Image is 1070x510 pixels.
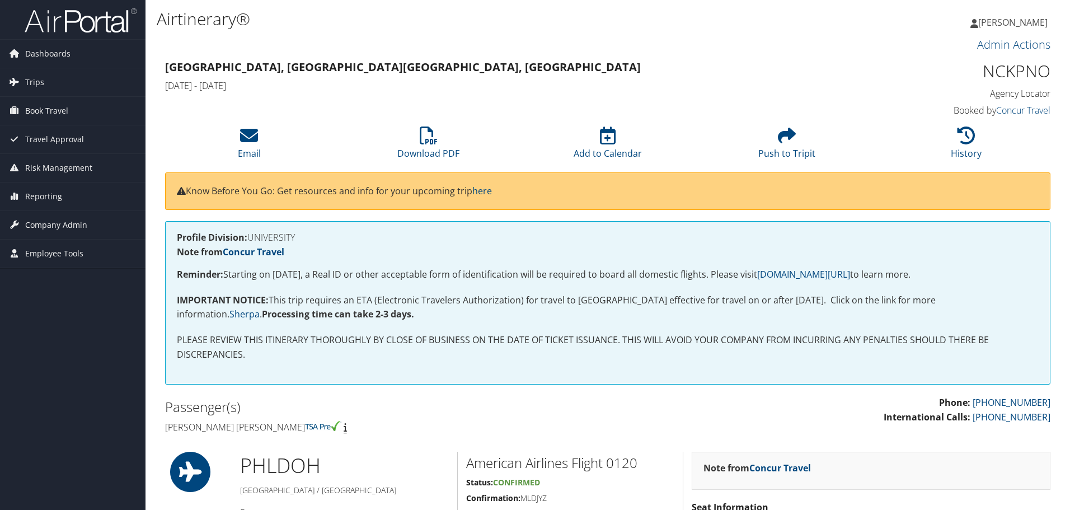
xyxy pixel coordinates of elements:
[574,133,642,160] a: Add to Calendar
[165,59,641,74] strong: [GEOGRAPHIC_DATA], [GEOGRAPHIC_DATA] [GEOGRAPHIC_DATA], [GEOGRAPHIC_DATA]
[472,185,492,197] a: here
[703,462,811,474] strong: Note from
[25,154,92,182] span: Risk Management
[842,87,1050,100] h4: Agency Locator
[223,246,284,258] a: Concur Travel
[177,231,247,244] strong: Profile Division:
[177,233,1039,242] h4: UNIVERSITY
[177,268,223,280] strong: Reminder:
[157,7,758,31] h1: Airtinerary®
[757,268,850,280] a: [DOMAIN_NAME][URL]
[177,246,284,258] strong: Note from
[25,183,62,210] span: Reporting
[970,6,1059,39] a: [PERSON_NAME]
[493,477,540,488] span: Confirmed
[977,37,1050,52] a: Admin Actions
[177,268,1039,282] p: Starting on [DATE], a Real ID or other acceptable form of identification will be required to boar...
[466,453,674,472] h2: American Airlines Flight 0120
[466,493,674,504] h5: MLDJYZ
[939,396,970,409] strong: Phone:
[262,308,414,320] strong: Processing time can take 2-3 days.
[25,240,83,268] span: Employee Tools
[238,133,261,160] a: Email
[229,308,260,320] a: Sherpa
[951,133,982,160] a: History
[240,485,449,496] h5: [GEOGRAPHIC_DATA] / [GEOGRAPHIC_DATA]
[842,104,1050,116] h4: Booked by
[25,97,68,125] span: Book Travel
[25,7,137,34] img: airportal-logo.png
[397,133,459,160] a: Download PDF
[758,133,815,160] a: Push to Tripit
[25,40,71,68] span: Dashboards
[305,421,341,431] img: tsa-precheck.png
[25,125,84,153] span: Travel Approval
[978,16,1048,29] span: [PERSON_NAME]
[165,421,599,433] h4: [PERSON_NAME] [PERSON_NAME]
[749,462,811,474] a: Concur Travel
[177,293,1039,322] p: This trip requires an ETA (Electronic Travelers Authorization) for travel to [GEOGRAPHIC_DATA] ef...
[25,68,44,96] span: Trips
[177,333,1039,362] p: PLEASE REVIEW THIS ITINERARY THOROUGHLY BY CLOSE OF BUSINESS ON THE DATE OF TICKET ISSUANCE. THIS...
[466,493,520,503] strong: Confirmation:
[165,397,599,417] h2: Passenger(s)
[973,396,1050,409] a: [PHONE_NUMBER]
[177,294,269,306] strong: IMPORTANT NOTICE:
[25,211,87,239] span: Company Admin
[842,59,1050,83] h1: NCKPNO
[996,104,1050,116] a: Concur Travel
[177,184,1039,199] p: Know Before You Go: Get resources and info for your upcoming trip
[466,477,493,488] strong: Status:
[240,452,449,480] h1: PHL DOH
[884,411,970,423] strong: International Calls:
[973,411,1050,423] a: [PHONE_NUMBER]
[165,79,825,92] h4: [DATE] - [DATE]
